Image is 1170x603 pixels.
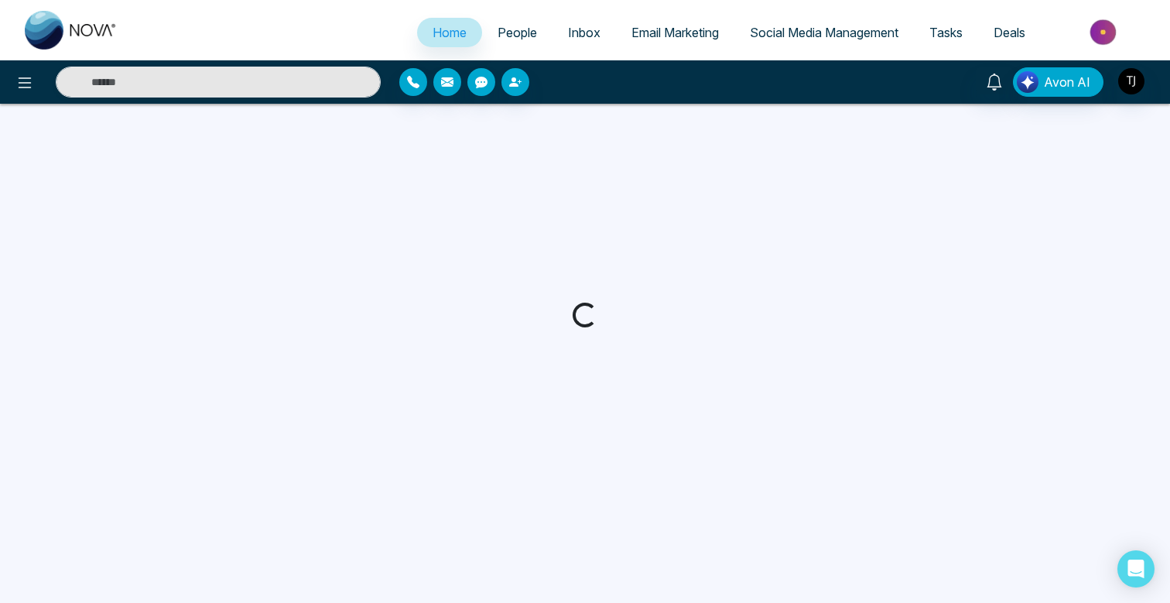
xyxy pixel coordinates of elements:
a: Email Marketing [616,18,734,47]
span: Social Media Management [750,25,898,40]
span: Tasks [929,25,963,40]
a: Home [417,18,482,47]
span: Email Marketing [631,25,719,40]
img: Lead Flow [1017,71,1038,93]
a: Deals [978,18,1041,47]
a: People [482,18,552,47]
img: User Avatar [1118,68,1144,94]
img: Market-place.gif [1049,15,1161,50]
span: Avon AI [1044,73,1090,91]
span: Inbox [568,25,600,40]
a: Social Media Management [734,18,914,47]
span: Home [433,25,467,40]
a: Inbox [552,18,616,47]
span: People [498,25,537,40]
img: Nova CRM Logo [25,11,118,50]
div: Open Intercom Messenger [1117,550,1155,588]
a: Tasks [914,18,978,47]
button: Avon AI [1013,67,1103,97]
span: Deals [994,25,1025,40]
